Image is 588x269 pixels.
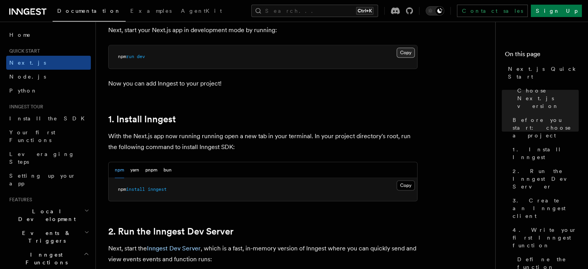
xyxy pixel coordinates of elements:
a: Setting up your app [6,169,91,190]
span: Documentation [57,8,121,14]
a: Your first Functions [6,125,91,147]
a: 2. Run the Inngest Dev Server [108,226,233,237]
a: Next.js [6,56,91,70]
a: Examples [126,2,176,21]
span: Before you start: choose a project [513,116,579,139]
button: pnpm [145,162,157,178]
span: Inngest Functions [6,251,84,266]
a: AgentKit [176,2,227,21]
span: Your first Functions [9,129,55,143]
span: npm [118,187,126,192]
a: 2. Run the Inngest Dev Server [510,164,579,194]
span: 1. Install Inngest [513,146,579,161]
span: Choose Next.js version [517,87,579,110]
span: Python [9,87,37,94]
span: AgentKit [181,8,222,14]
a: Node.js [6,70,91,84]
button: Search...Ctrl+K [251,5,378,17]
span: run [126,54,134,59]
span: dev [137,54,145,59]
span: Local Development [6,207,84,223]
span: Home [9,31,31,39]
span: Leveraging Steps [9,151,75,165]
button: yarn [130,162,139,178]
a: Python [6,84,91,98]
p: Next, start the , which is a fast, in-memory version of Inngest where you can quickly send and vi... [108,243,418,265]
a: Choose Next.js version [514,84,579,113]
span: Next.js [9,60,46,66]
a: Next.js Quick Start [505,62,579,84]
h4: On this page [505,50,579,62]
a: Inngest Dev Server [147,245,201,252]
a: Contact sales [457,5,528,17]
button: bun [164,162,172,178]
button: Toggle dark mode [426,6,444,15]
span: Setting up your app [9,173,76,187]
a: 1. Install Inngest [108,114,176,125]
a: Home [6,28,91,42]
span: Events & Triggers [6,229,84,245]
button: Events & Triggers [6,226,91,248]
a: Before you start: choose a project [510,113,579,142]
span: Features [6,197,32,203]
span: 4. Write your first Inngest function [513,226,579,249]
span: 2. Run the Inngest Dev Server [513,167,579,190]
span: Next.js Quick Start [508,65,579,81]
span: Node.js [9,74,46,80]
span: 3. Create an Inngest client [513,197,579,220]
a: Install the SDK [6,111,91,125]
span: Install the SDK [9,115,89,122]
span: inngest [148,187,167,192]
a: 4. Write your first Inngest function [510,223,579,252]
kbd: Ctrl+K [356,7,373,15]
p: Next, start your Next.js app in development mode by running: [108,25,418,36]
button: npm [115,162,124,178]
button: Copy [397,48,415,58]
a: Sign Up [531,5,582,17]
a: Leveraging Steps [6,147,91,169]
a: 1. Install Inngest [510,142,579,164]
span: Inngest tour [6,104,43,110]
p: With the Next.js app now running running open a new tab in your terminal. In your project directo... [108,131,418,152]
button: Copy [397,180,415,190]
button: Local Development [6,204,91,226]
span: npm [118,54,126,59]
a: Documentation [53,2,126,22]
span: install [126,187,145,192]
span: Quick start [6,48,40,54]
a: 3. Create an Inngest client [510,194,579,223]
span: Examples [130,8,172,14]
p: Now you can add Inngest to your project! [108,78,418,89]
